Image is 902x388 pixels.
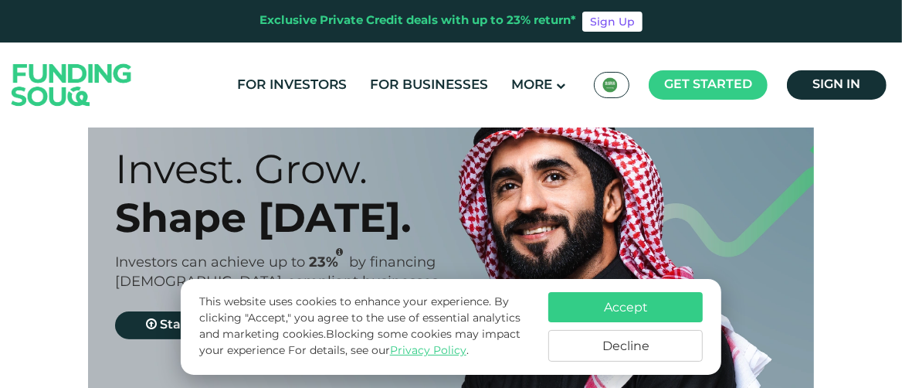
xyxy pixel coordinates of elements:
a: For Investors [233,73,351,98]
p: This website uses cookies to enhance your experience. By clicking "Accept," you agree to the use ... [199,294,533,359]
div: Shape [DATE]. [115,193,582,242]
div: Exclusive Private Credit deals with up to 23% return* [259,12,576,30]
span: Blocking some cookies may impact your experience [199,329,521,356]
span: 23% [309,256,349,270]
span: Get started [664,79,752,90]
a: Privacy Policy [390,345,466,356]
a: Sign Up [582,12,643,32]
a: Sign in [787,70,887,100]
span: Investors can achieve up to [115,256,305,270]
img: SA Flag [602,77,618,93]
div: Invest. Grow. [115,145,582,193]
span: More [511,79,552,92]
a: For Businesses [366,73,492,98]
i: 23% IRR (expected) ~ 15% Net yield (expected) [336,248,343,257]
span: For details, see our . [288,345,469,356]
button: Decline [548,330,703,362]
span: by financing [DEMOGRAPHIC_DATA]-compliant businesses. [115,256,442,289]
span: Start investing [160,319,254,331]
a: Start investing [115,311,285,339]
button: Accept [548,292,703,322]
span: Sign in [813,79,861,90]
